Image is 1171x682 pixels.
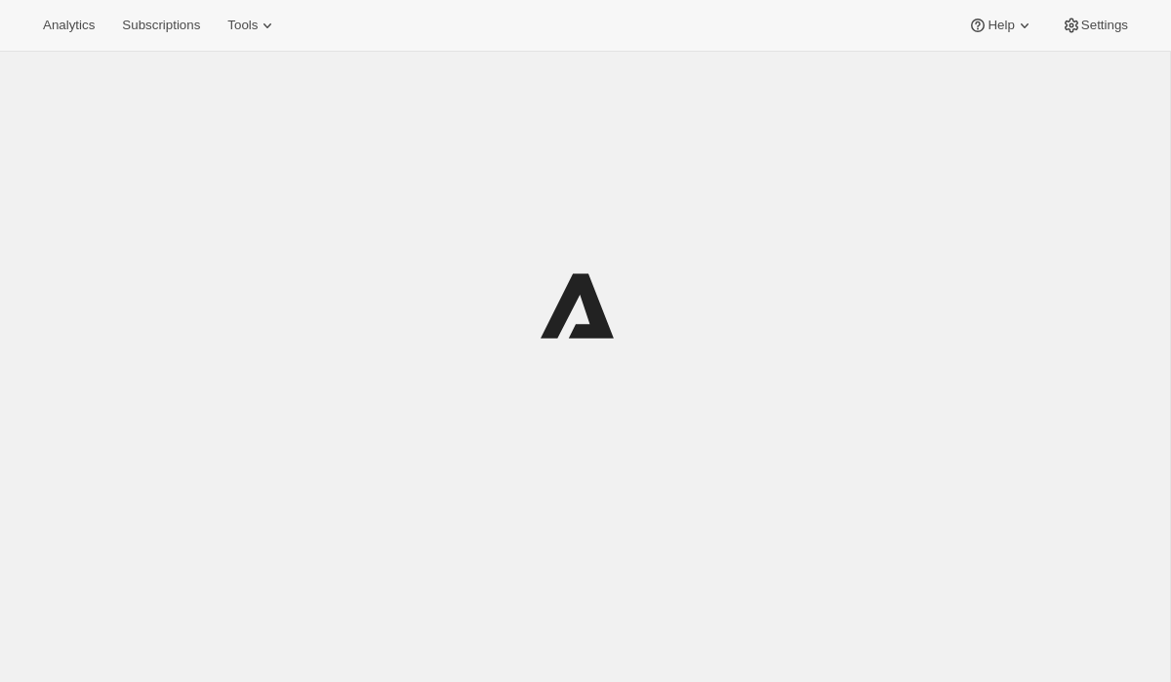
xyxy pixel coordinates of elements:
button: Analytics [31,12,106,39]
button: Tools [216,12,289,39]
span: Tools [227,18,258,33]
span: Settings [1081,18,1128,33]
button: Settings [1050,12,1140,39]
button: Help [956,12,1045,39]
span: Analytics [43,18,95,33]
span: Subscriptions [122,18,200,33]
button: Subscriptions [110,12,212,39]
span: Help [988,18,1014,33]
